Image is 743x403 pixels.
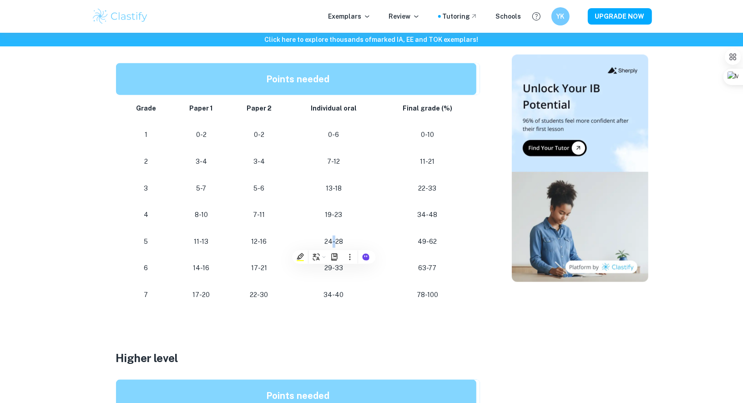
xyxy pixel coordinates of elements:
strong: Final grade (%) [403,105,452,112]
p: 29-33 [296,262,371,274]
button: YK [551,7,570,25]
p: 24-28 [296,236,371,248]
p: 22-30 [237,289,282,301]
p: 11-13 [180,236,222,248]
p: 13-18 [296,182,371,195]
p: 2 [127,156,166,168]
p: 12-16 [237,236,282,248]
p: 11-21 [386,156,469,168]
button: Help and Feedback [529,9,544,24]
button: UPGRADE NOW [588,8,652,25]
p: 7 [127,289,166,301]
h6: Click here to explore thousands of marked IA, EE and TOK exemplars ! [2,35,741,45]
p: 0-2 [237,129,282,141]
strong: Individual oral [311,105,357,112]
strong: Grade [136,105,156,112]
a: Tutoring [443,11,478,21]
h3: Higher level [116,350,480,366]
p: 17-20 [180,289,222,301]
p: 7-12 [296,156,371,168]
p: 34-40 [296,289,371,301]
strong: Paper 2 [247,105,272,112]
p: 8-10 [180,209,222,221]
p: 0-2 [180,129,222,141]
p: 5-7 [180,182,222,195]
strong: Points needed [266,390,329,401]
strong: Paper 1 [189,105,213,112]
p: 22-33 [386,182,469,195]
p: 0-10 [386,129,469,141]
p: 14-16 [180,262,222,274]
p: 3-4 [237,156,282,168]
p: 63-77 [386,262,469,274]
p: 3-4 [180,156,222,168]
p: 34-48 [386,209,469,221]
p: 6 [127,262,166,274]
img: Thumbnail [512,55,648,282]
p: 5-6 [237,182,282,195]
a: Schools [496,11,521,21]
h6: YK [555,11,566,21]
p: 49-62 [386,236,469,248]
p: 17-21 [237,262,282,274]
p: Exemplars [329,11,371,21]
p: 78-100 [386,289,469,301]
p: Review [389,11,420,21]
p: 3 [127,182,166,195]
p: 19-23 [296,209,371,221]
p: 7-11 [237,209,282,221]
p: 5 [127,236,166,248]
img: Clastify logo [91,7,149,25]
p: 1 [127,129,166,141]
strong: Points needed [266,74,329,85]
p: 4 [127,209,166,221]
p: 0-6 [296,129,371,141]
